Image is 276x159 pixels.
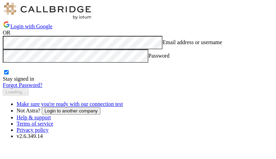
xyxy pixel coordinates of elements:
[3,88,29,96] button: Loading...
[42,107,100,115] button: Login to another company
[3,30,10,36] span: OR
[17,101,123,107] a: Make sure you're ready with our connection test
[17,115,51,120] a: Help & support
[148,53,169,59] span: Password
[17,127,49,133] a: Privacy policy
[17,133,273,139] li: v2.6.349.14
[3,23,52,29] a: Login with Google
[3,21,10,28] img: google-icon.png
[3,3,92,19] img: Astra
[162,39,222,45] span: Email address or username
[3,82,42,88] a: Forgot Password?
[3,69,273,82] label: Stay signed in
[17,107,273,115] li: Not Astra?
[247,128,271,154] iframe: Chat
[6,89,26,95] span: Loading...
[3,49,148,63] input: Password
[3,36,162,49] input: Email address or username
[17,121,53,127] a: Terms of service
[4,70,9,74] input: Stay signed in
